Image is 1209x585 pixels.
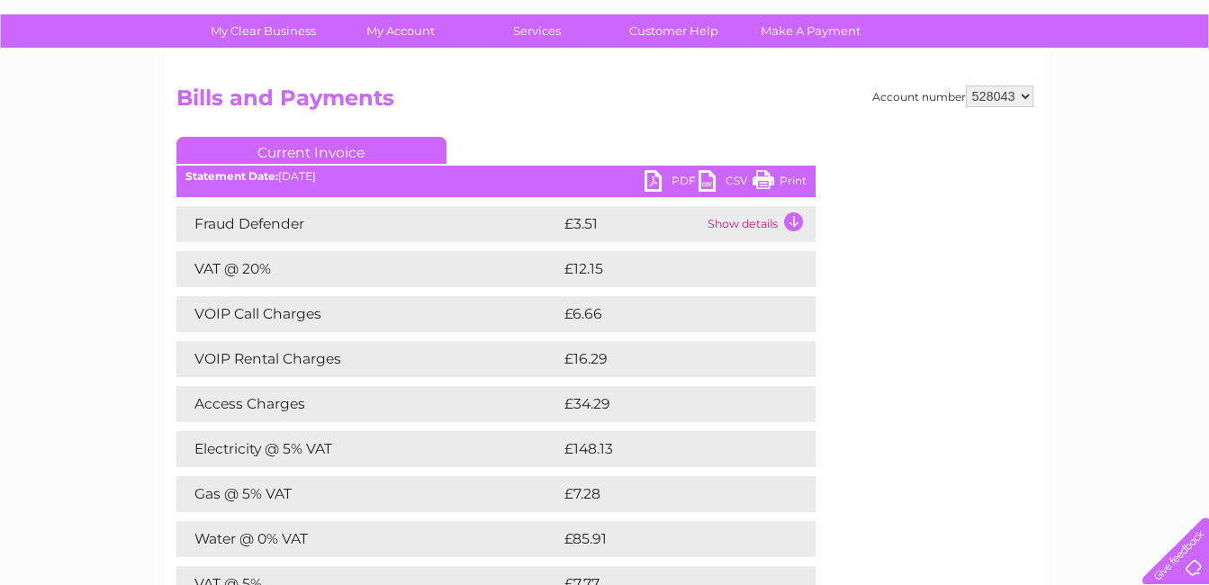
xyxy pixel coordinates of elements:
[753,170,807,196] a: Print
[176,170,816,183] div: [DATE]
[560,386,780,422] td: £34.29
[560,521,778,557] td: £85.91
[1089,76,1133,90] a: Contact
[176,85,1033,120] h2: Bills and Payments
[560,251,775,287] td: £12.15
[560,206,703,242] td: £3.51
[326,14,474,48] a: My Account
[176,476,560,512] td: Gas @ 5% VAT
[176,521,560,557] td: Water @ 0% VAT
[560,476,773,512] td: £7.28
[699,170,753,196] a: CSV
[736,14,885,48] a: Make A Payment
[1052,76,1078,90] a: Blog
[176,341,560,377] td: VOIP Rental Charges
[180,10,1031,87] div: Clear Business is a trading name of Verastar Limited (registered in [GEOGRAPHIC_DATA] No. 3667643...
[703,206,816,242] td: Show details
[560,431,781,467] td: £148.13
[600,14,748,48] a: Customer Help
[988,76,1042,90] a: Telecoms
[185,169,278,183] b: Statement Date:
[937,76,977,90] a: Energy
[176,431,560,467] td: Electricity @ 5% VAT
[176,296,560,332] td: VOIP Call Charges
[463,14,611,48] a: Services
[870,9,994,31] a: 0333 014 3131
[645,170,699,196] a: PDF
[560,296,774,332] td: £6.66
[189,14,338,48] a: My Clear Business
[872,85,1033,107] div: Account number
[42,47,134,102] img: logo.png
[176,386,560,422] td: Access Charges
[1150,76,1192,90] a: Log out
[892,76,926,90] a: Water
[176,137,447,164] a: Current Invoice
[176,206,560,242] td: Fraud Defender
[176,251,560,287] td: VAT @ 20%
[560,341,778,377] td: £16.29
